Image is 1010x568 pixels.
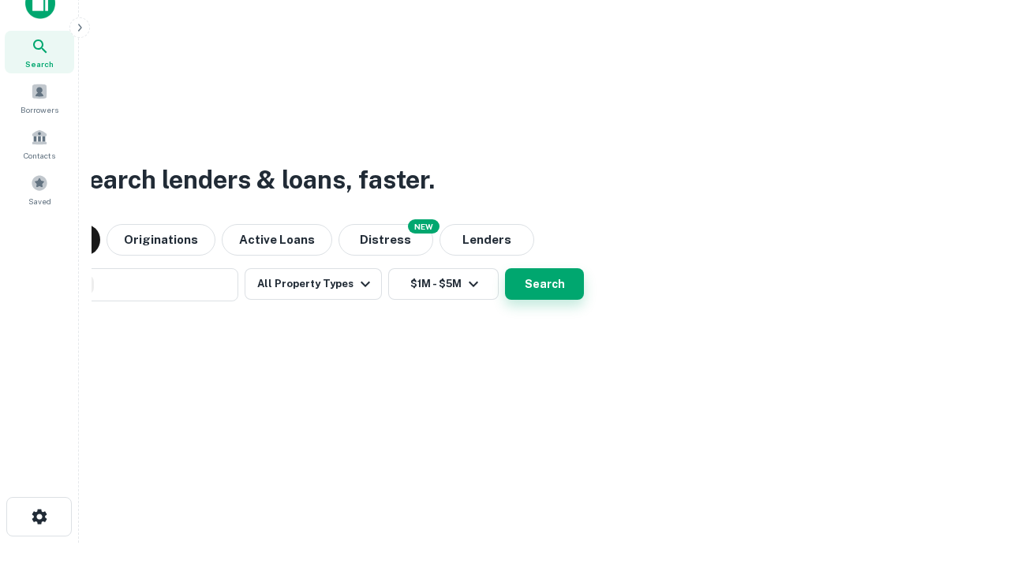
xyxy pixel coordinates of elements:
span: Saved [28,195,51,207]
a: Contacts [5,122,74,165]
h3: Search lenders & loans, faster. [72,161,435,199]
div: NEW [408,219,440,234]
button: All Property Types [245,268,382,300]
span: Borrowers [21,103,58,116]
button: Active Loans [222,224,332,256]
a: Saved [5,168,74,211]
a: Search [5,31,74,73]
iframe: Chat Widget [931,442,1010,518]
button: Search distressed loans with lien and other non-mortgage details. [339,224,433,256]
button: Search [505,268,584,300]
span: Contacts [24,149,55,162]
button: Originations [107,224,215,256]
button: Lenders [440,224,534,256]
a: Borrowers [5,77,74,119]
span: Search [25,58,54,70]
button: $1M - $5M [388,268,499,300]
